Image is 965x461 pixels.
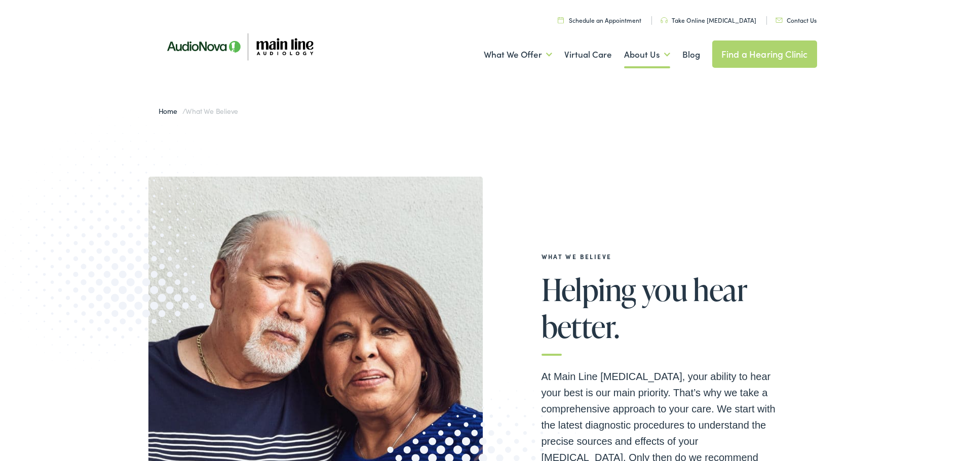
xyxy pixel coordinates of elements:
[693,273,747,306] span: hear
[776,16,817,24] a: Contact Us
[682,36,700,73] a: Blog
[712,40,817,68] a: Find a Hearing Clinic
[642,273,687,306] span: you
[542,310,620,343] span: better.
[661,17,668,23] img: utility icon
[542,253,785,260] h2: What We Believe
[776,18,783,23] img: utility icon
[542,273,636,306] span: Helping
[624,36,670,73] a: About Us
[484,36,552,73] a: What We Offer
[564,36,612,73] a: Virtual Care
[558,16,641,24] a: Schedule an Appointment
[661,16,756,24] a: Take Online [MEDICAL_DATA]
[558,17,564,23] img: utility icon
